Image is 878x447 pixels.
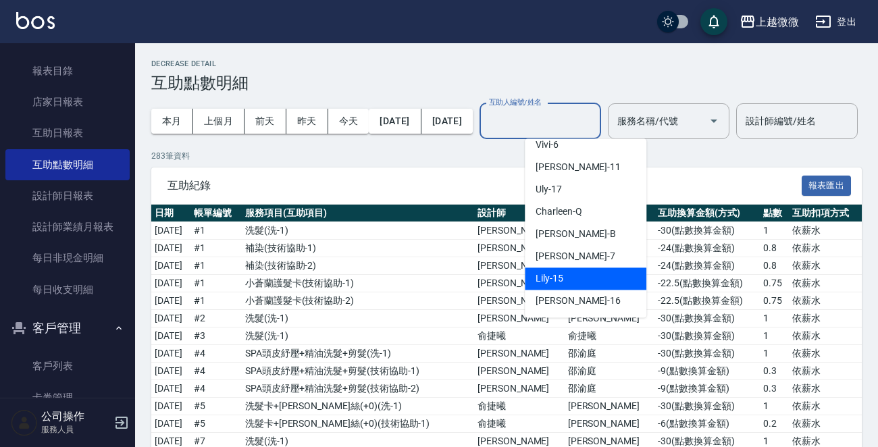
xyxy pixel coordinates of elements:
span: [PERSON_NAME] -11 [536,160,621,174]
td: 依薪水 [789,345,862,363]
td: [PERSON_NAME] [474,310,565,327]
td: 1 [760,398,790,415]
h3: 互助點數明細 [151,74,862,93]
td: [DATE] [151,363,190,380]
span: [PERSON_NAME] -B [536,227,616,241]
a: 互助點數明細 [5,149,130,180]
button: [DATE] [369,109,421,134]
td: # 5 [190,415,242,433]
th: 服務項目(互助項目) [242,205,474,222]
td: SPA頭皮紓壓+精油洗髮+剪髮 ( 技術協助-1 ) [242,363,474,380]
th: 點數 [760,205,790,222]
td: [DATE] [151,275,190,292]
td: -30 ( 點數換算金額 ) [654,345,759,363]
td: 0.8 [760,257,790,275]
td: 俞捷曦 [565,327,655,345]
td: # 2 [190,310,242,327]
td: 洗髮 ( 洗-1 ) [242,222,474,240]
td: 0.3 [760,363,790,380]
td: 依薪水 [789,292,862,310]
td: # 4 [190,380,242,398]
td: [DATE] [151,240,190,257]
td: 依薪水 [789,327,862,345]
h2: Decrease Detail [151,59,862,68]
th: 帳單編號 [190,205,242,222]
span: Charleen -Q [536,205,582,219]
div: 上越微微 [756,14,799,30]
td: 1 [760,327,790,345]
td: # 1 [190,275,242,292]
td: [PERSON_NAME] [474,222,565,240]
span: 互助紀錄 [167,179,802,192]
span: Vivi -6 [536,138,559,152]
td: 依薪水 [789,363,862,380]
td: -30 ( 點數換算金額 ) [654,398,759,415]
label: 互助人編號/姓名 [489,97,542,107]
td: [DATE] [151,292,190,310]
td: 依薪水 [789,257,862,275]
span: Uly -17 [536,182,562,196]
td: [DATE] [151,415,190,433]
td: 依薪水 [789,380,862,398]
td: [PERSON_NAME] [474,292,565,310]
td: [DATE] [151,327,190,345]
button: 報表匯出 [802,176,852,196]
td: 邵渝庭 [565,345,655,363]
td: -30 ( 點數換算金額 ) [654,310,759,327]
td: [DATE] [151,257,190,275]
td: 邵渝庭 [565,363,655,380]
button: 昨天 [286,109,328,134]
td: [PERSON_NAME] [565,310,655,327]
td: 0.2 [760,415,790,433]
td: [DATE] [151,222,190,240]
td: # 1 [190,240,242,257]
button: 今天 [328,109,369,134]
td: 小蒼蘭護髮卡 ( 技術協助-1 ) [242,275,474,292]
td: 邵渝庭 [565,380,655,398]
a: 店家日報表 [5,86,130,117]
button: 上越微微 [734,8,804,36]
td: 洗髮卡+[PERSON_NAME]絲(+0) ( 洗-1 ) [242,398,474,415]
span: Lily -15 [536,271,563,286]
td: -30 ( 點數換算金額 ) [654,222,759,240]
button: 前天 [244,109,286,134]
td: 1 [760,345,790,363]
td: [DATE] [151,345,190,363]
a: 每日非現金明細 [5,242,130,273]
td: 0.75 [760,292,790,310]
td: [PERSON_NAME] [474,363,565,380]
td: 依薪水 [789,240,862,257]
a: 每日收支明細 [5,274,130,305]
td: [PERSON_NAME] [474,380,565,398]
td: -22.5 ( 點數換算金額 ) [654,292,759,310]
td: 洗髮 ( 洗-1 ) [242,310,474,327]
button: 客戶管理 [5,311,130,346]
td: 依薪水 [789,398,862,415]
td: [DATE] [151,380,190,398]
td: SPA頭皮紓壓+精油洗髮+剪髮 ( 洗-1 ) [242,345,474,363]
td: -9 ( 點數換算金額 ) [654,380,759,398]
td: # 3 [190,327,242,345]
span: [PERSON_NAME] -16 [536,294,621,308]
a: 客戶列表 [5,350,130,382]
a: 設計師業績月報表 [5,211,130,242]
td: [DATE] [151,398,190,415]
td: 補染 ( 技術協助-2 ) [242,257,474,275]
button: 登出 [810,9,862,34]
td: -9 ( 點數換算金額 ) [654,363,759,380]
td: [PERSON_NAME] [565,398,655,415]
td: 依薪水 [789,222,862,240]
td: -24 ( 點數換算金額 ) [654,240,759,257]
td: 0.3 [760,380,790,398]
p: 283 筆資料 [151,150,862,162]
td: 洗髮卡+[PERSON_NAME]絲(+0) ( 技術協助-1 ) [242,415,474,433]
span: [PERSON_NAME] -7 [536,249,615,263]
a: 設計師日報表 [5,180,130,211]
td: 依薪水 [789,275,862,292]
td: [PERSON_NAME] [474,240,565,257]
td: 依薪水 [789,415,862,433]
td: [PERSON_NAME] [474,275,565,292]
button: 上個月 [193,109,244,134]
td: # 5 [190,398,242,415]
td: 俞捷曦 [474,415,565,433]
